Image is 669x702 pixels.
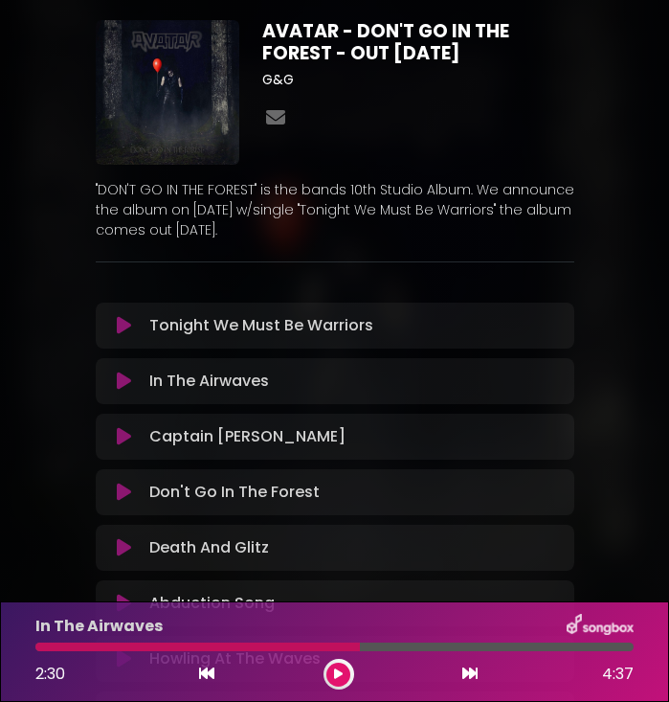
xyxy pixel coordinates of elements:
[96,20,240,165] img: F2dxkizfSxmxPj36bnub
[149,370,269,393] p: In The Airwaves
[149,536,269,559] p: Death And Glitz
[149,481,320,504] p: Don't Go In The Forest
[96,180,574,240] p: "DON'T GO IN THE FOREST" is the bands 10th Studio Album. We announce the album on [DATE] w/single...
[35,663,65,685] span: 2:30
[567,614,634,639] img: songbox-logo-white.png
[149,425,346,448] p: Captain [PERSON_NAME]
[149,314,373,337] p: Tonight We Must Be Warriors
[262,72,573,88] h3: G&G
[262,20,573,64] h1: AVATAR - DON'T GO IN THE FOREST - OUT [DATE]
[35,615,163,638] p: In The Airwaves
[602,663,634,686] span: 4:37
[149,592,275,615] p: Abduction Song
